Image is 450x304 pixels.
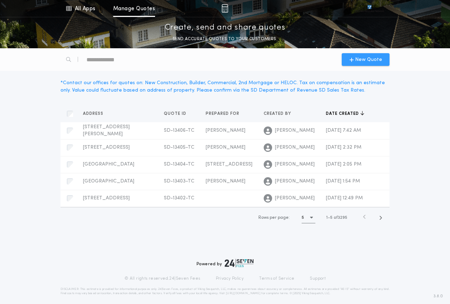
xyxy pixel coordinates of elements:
[221,4,228,13] img: img
[275,178,315,185] span: [PERSON_NAME]
[330,216,333,220] span: 5
[83,196,130,201] span: [STREET_ADDRESS]
[83,145,130,150] span: [STREET_ADDRESS]
[60,287,390,296] p: DISCLAIMER: This estimate is provided for informational purposes only. 24|Seven Fees, a product o...
[326,145,361,150] span: [DATE] 2:32 PM
[173,36,277,43] p: SEND ACCURATE QUOTES TO YOUR CUSTOMERS.
[206,111,241,117] span: Prepared for
[275,161,315,168] span: [PERSON_NAME]
[310,276,326,281] a: Support
[206,162,252,167] span: [STREET_ADDRESS]
[264,111,292,117] span: Created by
[83,162,134,167] span: [GEOGRAPHIC_DATA]
[258,216,290,220] span: Rows per page:
[164,162,194,167] span: SD-13404-TC
[83,124,130,137] span: [STREET_ADDRESS][PERSON_NAME]
[83,179,134,184] span: [GEOGRAPHIC_DATA]
[275,195,315,202] span: [PERSON_NAME]
[326,110,364,117] button: Date created
[326,179,360,184] span: [DATE] 1:54 PM
[164,110,192,117] button: Quote ID
[326,216,328,220] span: 1
[164,196,194,201] span: SD-13402-TC
[164,128,194,133] span: SD-13406-TC
[275,127,315,134] span: [PERSON_NAME]
[302,212,315,223] button: 5
[124,276,200,281] p: © All rights reserved. 24|Seven Fees
[165,22,285,33] p: Create, send and share quotes
[206,145,245,150] span: [PERSON_NAME]
[275,144,315,151] span: [PERSON_NAME]
[164,145,194,150] span: SD-13405-TC
[326,111,360,117] span: Date created
[326,196,363,201] span: [DATE] 12:49 PM
[83,110,109,117] button: Address
[60,79,390,94] div: * Contact our offices for quotes on: New Construction, Builder, Commercial, 2nd Mortgage or HELOC...
[225,259,253,267] img: logo
[355,56,382,63] span: New Quote
[164,111,188,117] span: Quote ID
[326,128,361,133] span: [DATE] 7:42 AM
[342,53,390,66] button: New Quote
[206,128,245,133] span: [PERSON_NAME]
[433,293,443,299] span: 3.8.0
[164,179,194,184] span: SD-13403-TC
[326,162,361,167] span: [DATE] 2:05 PM
[83,111,105,117] span: Address
[259,276,294,281] a: Terms of Service
[355,5,384,12] img: vs-icon
[197,259,253,267] div: Powered by
[302,214,304,221] h1: 5
[334,215,347,221] span: of 3295
[206,179,245,184] span: [PERSON_NAME]
[216,276,244,281] a: Privacy Policy
[264,110,296,117] button: Created by
[226,292,261,295] a: [URL][DOMAIN_NAME]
